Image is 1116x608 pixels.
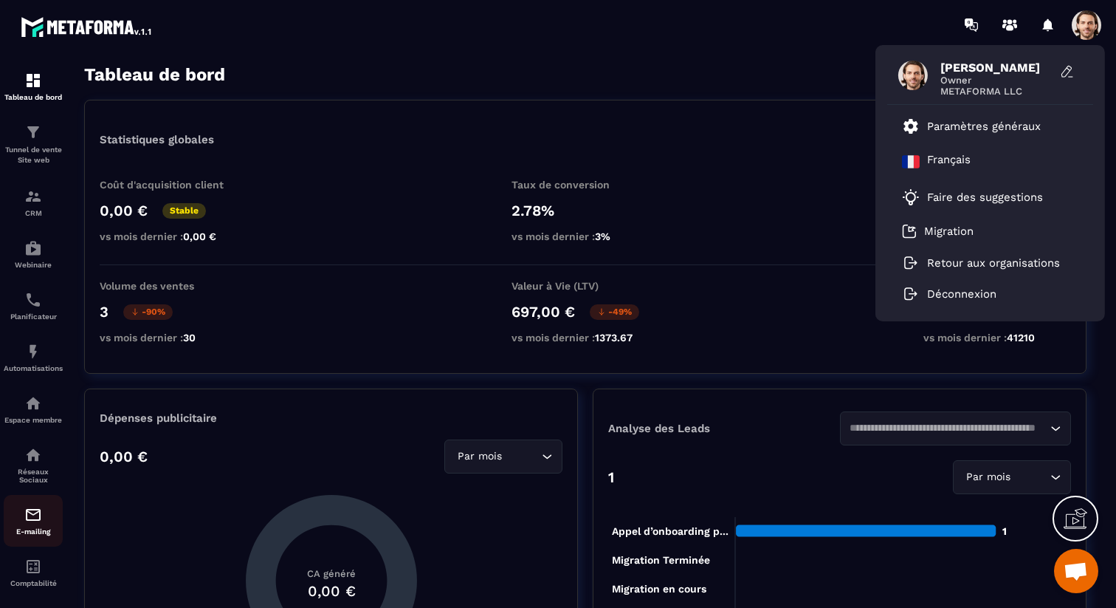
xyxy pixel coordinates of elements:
img: formation [24,123,42,141]
span: 30 [183,332,196,344]
p: Analyse des Leads [608,422,840,435]
a: formationformationTableau de bord [4,61,63,112]
a: Ouvrir le chat [1054,549,1098,593]
img: automations [24,394,42,412]
p: Dépenses publicitaire [100,411,562,425]
a: Migration [902,224,974,239]
p: 1 [608,468,614,486]
tspan: Migration Terminée [612,554,710,567]
p: vs mois dernier : [100,230,247,242]
a: social-networksocial-networkRéseaux Sociaux [4,435,63,495]
p: 0,00 € [100,202,148,219]
p: 2.78% [512,202,659,219]
span: 41210 [1007,332,1035,344]
img: accountant [24,558,42,575]
a: accountantaccountantComptabilité [4,547,63,598]
p: Webinaire [4,261,63,269]
p: Stable [162,203,206,219]
a: formationformationTunnel de vente Site web [4,112,63,177]
p: Coût d'acquisition client [100,179,247,191]
p: vs mois dernier : [512,230,659,242]
img: formation [24,72,42,89]
p: -90% [123,304,173,320]
p: Volume des ventes [100,280,247,292]
a: automationsautomationsAutomatisations [4,332,63,383]
a: automationsautomationsWebinaire [4,228,63,280]
img: formation [24,188,42,205]
p: 697,00 € [512,303,575,321]
p: Automatisations [4,364,63,372]
div: Search for option [840,411,1072,445]
p: Tunnel de vente Site web [4,145,63,165]
img: automations [24,239,42,257]
p: Tableau de bord [4,93,63,101]
p: Migration [924,225,974,238]
a: Faire des suggestions [902,188,1060,206]
p: Planificateur [4,312,63,321]
img: email [24,506,42,524]
span: 3% [595,230,610,242]
input: Search for option [1013,469,1047,485]
a: Paramètres généraux [902,117,1041,135]
p: Espace membre [4,416,63,424]
p: vs mois dernier : [100,332,247,344]
p: Taux de conversion [512,179,659,191]
input: Search for option [850,420,1047,437]
a: schedulerschedulerPlanificateur [4,280,63,332]
p: Statistiques globales [100,133,214,146]
img: scheduler [24,291,42,309]
img: social-network [24,446,42,464]
span: Par mois [962,469,1013,485]
p: Comptabilité [4,579,63,587]
p: Réseaux Sociaux [4,468,63,484]
p: E-mailing [4,527,63,536]
p: CRM [4,209,63,217]
input: Search for option [505,448,538,465]
a: formationformationCRM [4,177,63,228]
p: 0,00 € [100,448,148,465]
p: Faire des suggestions [927,191,1043,204]
a: Retour aux organisations [902,256,1060,270]
p: -49% [590,304,639,320]
p: 3 [100,303,108,321]
span: 1373.67 [595,332,633,344]
div: Search for option [444,440,562,474]
tspan: Migration en cours [612,583,706,595]
img: automations [24,343,42,361]
img: logo [21,13,154,40]
p: Retour aux organisations [927,256,1060,270]
h3: Tableau de bord [84,64,225,85]
p: Valeur à Vie (LTV) [512,280,659,292]
span: Par mois [454,448,505,465]
p: Paramètres généraux [927,120,1041,133]
span: [PERSON_NAME] [940,61,1051,75]
div: Search for option [953,460,1071,494]
tspan: Appel d’onboarding p... [612,525,728,538]
p: Déconnexion [927,287,996,301]
a: automationsautomationsEspace membre [4,383,63,435]
span: Owner [940,75,1051,86]
p: Français [927,153,971,171]
a: emailemailE-mailing [4,495,63,547]
p: vs mois dernier : [923,332,1071,344]
p: vs mois dernier : [512,332,659,344]
span: METAFORMA LLC [940,86,1051,97]
span: 0,00 € [183,230,216,242]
